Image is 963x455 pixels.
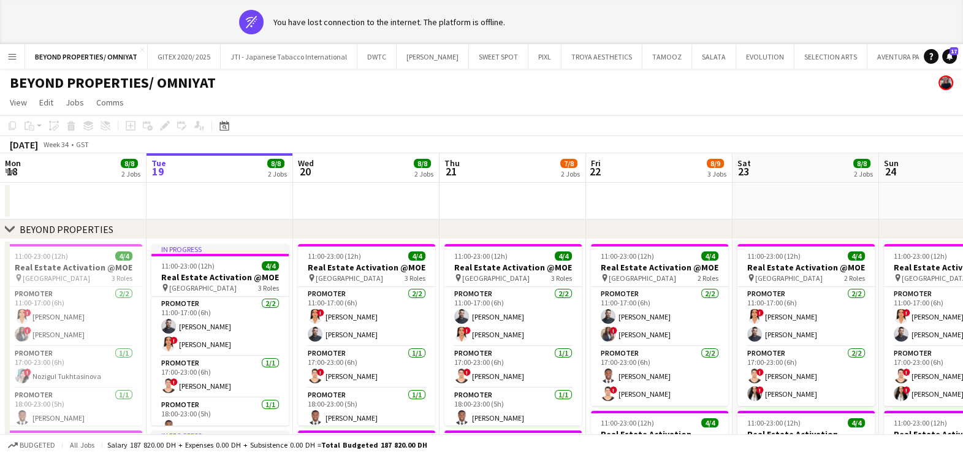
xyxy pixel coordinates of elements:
app-card-role: Promoter2/211:00-17:00 (6h)[PERSON_NAME]![PERSON_NAME] [591,287,728,346]
app-card-role: Promoter1/117:00-23:00 (6h)![PERSON_NAME] [151,356,289,398]
span: Week 34 [40,140,71,149]
span: 8/8 [853,159,870,168]
div: In progress [151,430,289,440]
app-card-role: Promoter2/217:00-23:00 (6h)[PERSON_NAME]![PERSON_NAME] [591,346,728,406]
div: 3 Jobs [707,169,726,178]
span: 20 [296,164,314,178]
app-card-role: Promoter1/118:00-23:00 (5h)[PERSON_NAME] [151,398,289,440]
span: 3 Roles [551,273,572,283]
span: 8/8 [267,159,284,168]
span: 2 Roles [698,273,718,283]
button: SELECTION ARTS [794,45,867,69]
span: 21 [443,164,460,178]
span: 11:00-23:00 (12h) [601,418,654,427]
span: 8/9 [707,159,724,168]
span: ! [24,327,31,334]
span: View [10,97,27,108]
span: Mon [5,158,21,169]
app-card-role: Promoter1/117:00-23:00 (6h)![PERSON_NAME] [444,346,582,388]
span: ! [610,327,617,334]
span: Thu [444,158,460,169]
app-card-role: Promoter1/118:00-23:00 (5h)[PERSON_NAME] [298,388,435,430]
span: 3 Roles [405,273,425,283]
span: ! [756,369,764,376]
app-job-card: 11:00-23:00 (12h)4/4Real Estate Activation @MOE [GEOGRAPHIC_DATA]2 RolesPromoter2/211:00-17:00 (6... [737,244,875,406]
span: [GEOGRAPHIC_DATA] [169,283,237,292]
span: 11:00-23:00 (12h) [747,251,801,261]
app-card-role: Promoter2/211:00-17:00 (6h)![PERSON_NAME]![PERSON_NAME] [5,287,142,346]
button: BEYOND PROPERTIES/ OMNIYAT [25,45,148,69]
span: 24 [882,164,899,178]
span: 4/4 [701,251,718,261]
span: 2 Roles [844,273,865,283]
span: ! [24,309,31,316]
h3: Real Estate Activation @[GEOGRAPHIC_DATA] [737,429,875,451]
span: [GEOGRAPHIC_DATA] [23,273,90,283]
div: 2 Jobs [561,169,580,178]
a: Jobs [61,94,89,110]
span: 23 [736,164,751,178]
span: 11:00-23:00 (12h) [161,261,215,270]
h3: Real Estate Activation @MOE [5,262,142,273]
span: 11:00-23:00 (12h) [747,418,801,427]
span: Wed [298,158,314,169]
span: 11:00-23:00 (12h) [15,251,68,261]
app-job-card: 11:00-23:00 (12h)4/4Real Estate Activation @MOE [GEOGRAPHIC_DATA]3 RolesPromoter2/211:00-17:00 (6... [298,244,435,426]
span: ! [463,327,471,334]
app-card-role: Promoter2/211:00-17:00 (6h)[PERSON_NAME]![PERSON_NAME] [151,297,289,356]
div: 2 Jobs [414,169,433,178]
a: View [5,94,32,110]
div: BEYOND PROPERTIES [20,223,113,235]
app-job-card: 11:00-23:00 (12h)4/4Real Estate Activation @MOE [GEOGRAPHIC_DATA]2 RolesPromoter2/211:00-17:00 (6... [591,244,728,406]
button: JTI - Japanese Tabacco International [221,45,357,69]
span: Comms [96,97,124,108]
app-card-role: Promoter2/211:00-17:00 (6h)![PERSON_NAME][PERSON_NAME] [737,287,875,346]
span: 19 [150,164,166,178]
span: 4/4 [701,418,718,427]
button: SWEET SPOT [469,45,528,69]
span: ! [903,369,910,376]
span: Total Budgeted 187 820.00 DH [321,440,427,449]
span: ! [170,337,178,344]
span: 11:00-23:00 (12h) [894,251,947,261]
span: 4/4 [115,251,132,261]
app-card-role: Promoter2/211:00-17:00 (6h)![PERSON_NAME][PERSON_NAME] [298,287,435,346]
span: 4/4 [408,251,425,261]
span: All jobs [67,440,97,449]
app-user-avatar: Anastasiia Iemelianova [938,75,953,90]
div: In progress [151,244,289,254]
h3: Real Estate Activation @MOE [737,262,875,273]
span: ! [903,386,910,394]
span: [GEOGRAPHIC_DATA] [316,273,383,283]
span: [GEOGRAPHIC_DATA] [609,273,676,283]
span: 4/4 [848,418,865,427]
span: 11:00-23:00 (12h) [601,251,654,261]
div: Salary 187 820.00 DH + Expenses 0.00 DH + Subsistence 0.00 DH = [107,440,427,449]
span: 22 [589,164,601,178]
span: ! [317,309,324,316]
span: ! [170,378,178,386]
button: TROYA AESTHETICS [561,45,642,69]
app-job-card: 11:00-23:00 (12h)4/4Real Estate Activation @MOE [GEOGRAPHIC_DATA]3 RolesPromoter2/211:00-17:00 (6... [444,244,582,426]
span: 11:00-23:00 (12h) [454,251,508,261]
span: 4/4 [848,251,865,261]
span: 11:00-23:00 (12h) [308,251,361,261]
span: 11:00-23:00 (12h) [894,418,947,427]
span: [GEOGRAPHIC_DATA] [755,273,823,283]
app-job-card: In progress11:00-23:00 (12h)4/4Real Estate Activation @MOE [GEOGRAPHIC_DATA]3 RolesPromoter2/211:... [151,244,289,426]
button: GITEX 2020/ 2025 [148,45,221,69]
span: Fri [591,158,601,169]
span: 8/8 [414,159,431,168]
span: ! [756,386,764,394]
span: ! [756,309,764,316]
a: 17 [942,49,957,64]
span: ! [24,369,31,376]
button: PIXL [528,45,561,69]
div: GST [76,140,89,149]
h3: Real Estate Activation @MOE [298,262,435,273]
h1: BEYOND PROPERTIES/ OMNIYAT [10,74,216,92]
span: Jobs [66,97,84,108]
